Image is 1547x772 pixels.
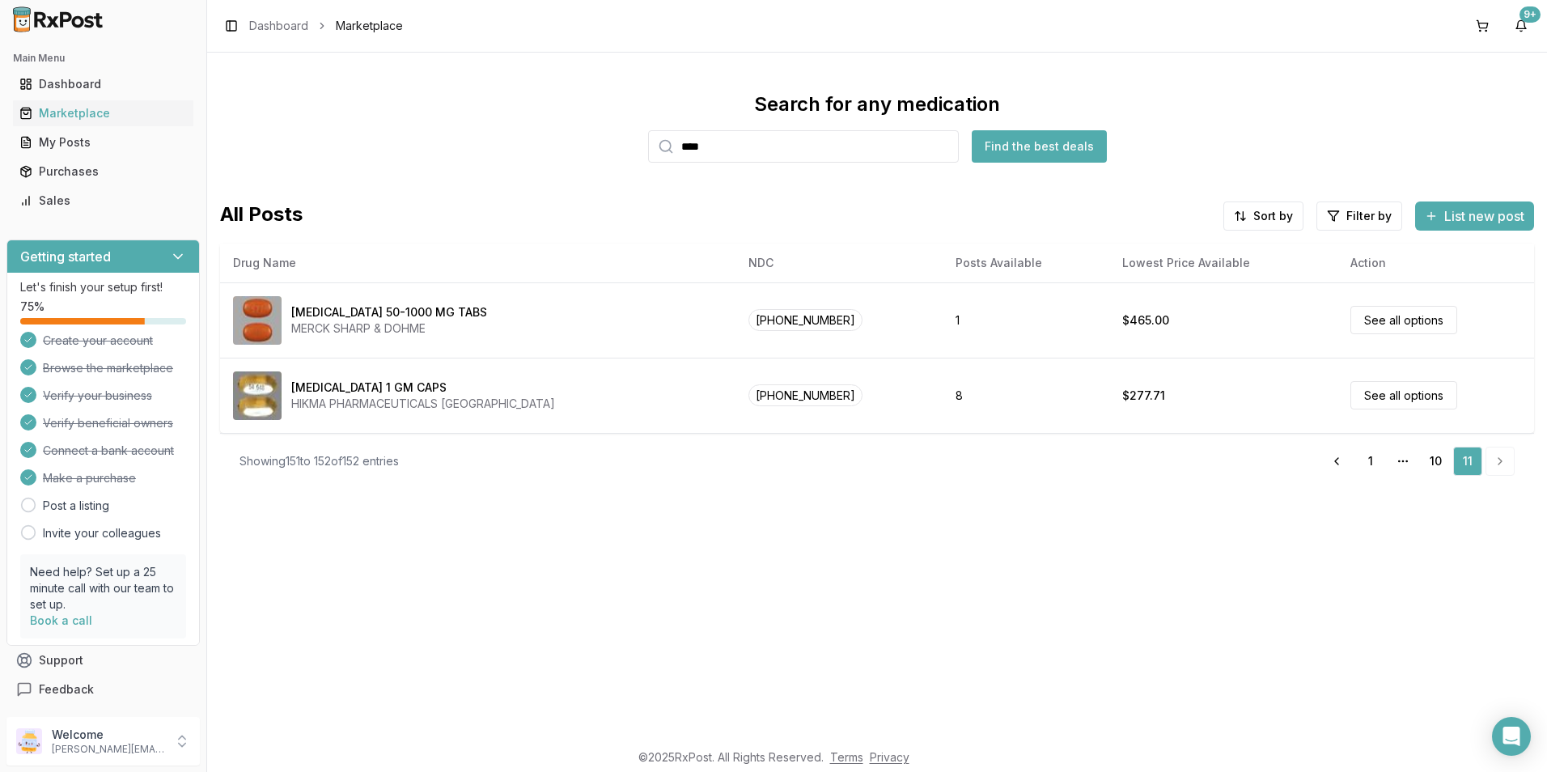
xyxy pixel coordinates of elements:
[13,52,193,65] h2: Main Menu
[30,613,92,627] a: Book a call
[1519,6,1541,23] div: 9+
[249,18,403,34] nav: breadcrumb
[52,743,164,756] p: [PERSON_NAME][EMAIL_ADDRESS][DOMAIN_NAME]
[6,159,200,185] button: Purchases
[1492,717,1531,756] div: Open Intercom Messenger
[19,76,187,92] div: Dashboard
[20,299,45,315] span: 75 %
[943,282,1109,358] td: 1
[754,91,1000,117] div: Search for any medication
[1421,447,1450,476] a: 10
[6,6,110,32] img: RxPost Logo
[1415,201,1534,231] button: List new post
[20,247,111,266] h3: Getting started
[1253,208,1293,224] span: Sort by
[6,100,200,126] button: Marketplace
[43,470,136,486] span: Make a purchase
[220,244,735,282] th: Drug Name
[830,750,863,764] a: Terms
[13,157,193,186] a: Purchases
[6,188,200,214] button: Sales
[43,525,161,541] a: Invite your colleagues
[1223,201,1303,231] button: Sort by
[291,380,447,396] div: [MEDICAL_DATA] 1 GM CAPS
[6,646,200,675] button: Support
[13,186,193,215] a: Sales
[13,70,193,99] a: Dashboard
[6,71,200,97] button: Dashboard
[6,129,200,155] button: My Posts
[16,728,42,754] img: User avatar
[43,333,153,349] span: Create your account
[972,130,1107,163] button: Find the best deals
[39,681,94,698] span: Feedback
[43,498,109,514] a: Post a listing
[43,443,174,459] span: Connect a bank account
[1122,312,1169,329] div: $465.00
[19,105,187,121] div: Marketplace
[1346,208,1392,224] span: Filter by
[291,396,555,412] div: HIKMA PHARMACEUTICALS [GEOGRAPHIC_DATA]
[19,134,187,151] div: My Posts
[1350,381,1457,409] a: See all options
[1453,447,1482,476] a: 11
[13,99,193,128] a: Marketplace
[1415,210,1534,226] a: List new post
[1316,201,1402,231] button: Filter by
[20,279,186,295] p: Let's finish your setup first!
[43,415,173,431] span: Verify beneficial owners
[233,371,282,420] img: Icosapent Ethyl 1 GM CAPS
[748,309,863,331] span: [PHONE_NUMBER]
[220,201,303,231] span: All Posts
[19,193,187,209] div: Sales
[735,244,943,282] th: NDC
[1356,447,1385,476] a: 1
[233,296,282,345] img: Janumet 50-1000 MG TABS
[943,244,1109,282] th: Posts Available
[19,163,187,180] div: Purchases
[1508,13,1534,39] button: 9+
[1320,447,1515,476] nav: pagination
[1109,244,1337,282] th: Lowest Price Available
[30,564,176,613] p: Need help? Set up a 25 minute call with our team to set up.
[249,18,308,34] a: Dashboard
[13,128,193,157] a: My Posts
[1444,206,1524,226] span: List new post
[43,360,173,376] span: Browse the marketplace
[336,18,403,34] span: Marketplace
[291,304,487,320] div: [MEDICAL_DATA] 50-1000 MG TABS
[1122,388,1165,404] div: $277.71
[748,384,863,406] span: [PHONE_NUMBER]
[943,358,1109,433] td: 8
[291,320,487,337] div: MERCK SHARP & DOHME
[1320,447,1353,476] a: Go to previous page
[1350,306,1457,334] a: See all options
[870,750,909,764] a: Privacy
[239,453,399,469] div: Showing 151 to 152 of 152 entries
[43,388,152,404] span: Verify your business
[1337,244,1534,282] th: Action
[52,727,164,743] p: Welcome
[6,675,200,704] button: Feedback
